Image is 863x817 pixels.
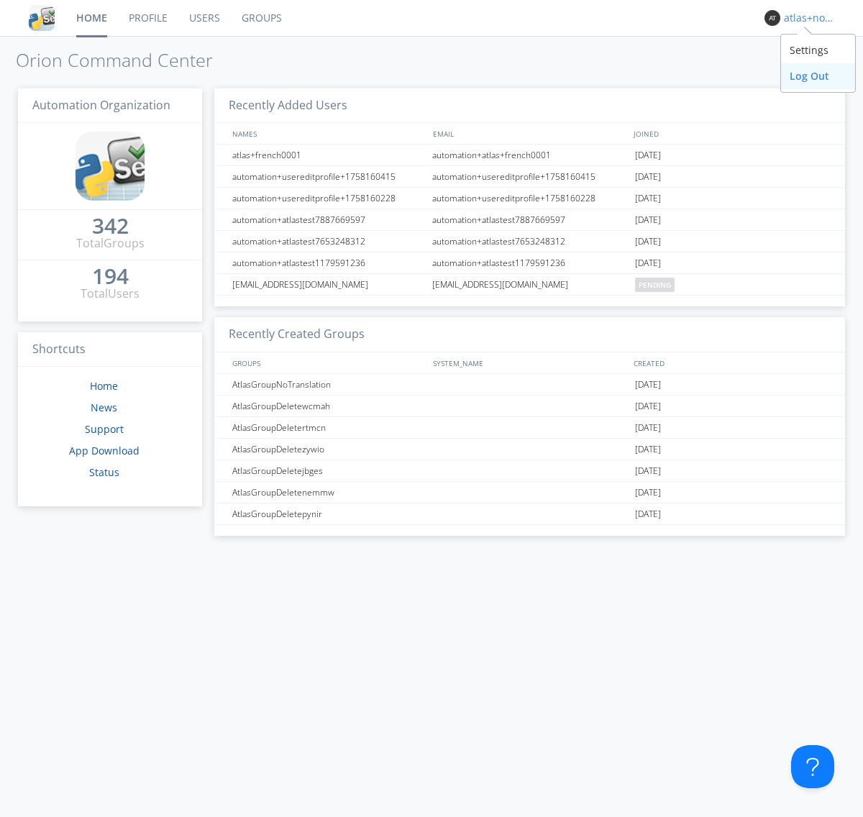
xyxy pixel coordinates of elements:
a: Support [85,422,124,436]
div: automation+usereditprofile+1758160228 [429,188,631,209]
a: automation+atlastest7887669597automation+atlastest7887669597[DATE] [214,209,845,231]
h3: Recently Added Users [214,88,845,124]
a: AtlasGroupDeletepynir[DATE] [214,503,845,525]
div: AtlasGroupDeletenemmw [229,482,428,503]
div: AtlasGroupDeletejbges [229,460,428,481]
span: [DATE] [635,166,661,188]
span: [DATE] [635,460,661,482]
h3: Recently Created Groups [214,317,845,352]
span: [DATE] [635,503,661,525]
a: AtlasGroupDeletewcmah[DATE] [214,396,845,417]
span: [DATE] [635,252,661,274]
img: cddb5a64eb264b2086981ab96f4c1ba7 [76,132,145,201]
span: [DATE] [635,188,661,209]
span: [DATE] [635,209,661,231]
div: 194 [92,269,129,283]
div: automation+usereditprofile+1758160228 [229,188,428,209]
a: AtlasGroupDeletejbges[DATE] [214,460,845,482]
a: automation+usereditprofile+1758160415automation+usereditprofile+1758160415[DATE] [214,166,845,188]
div: AtlasGroupNoTranslation [229,374,428,395]
span: [DATE] [635,396,661,417]
div: automation+atlastest7887669597 [229,209,428,230]
span: pending [635,278,675,292]
div: automation+atlastest7653248312 [229,231,428,252]
div: Total Users [81,286,140,302]
a: App Download [69,444,140,457]
span: Automation Organization [32,97,170,113]
a: atlas+french0001automation+atlas+french0001[DATE] [214,145,845,166]
a: Home [90,379,118,393]
span: [DATE] [635,374,661,396]
div: AtlasGroupDeletepynir [229,503,428,524]
img: cddb5a64eb264b2086981ab96f4c1ba7 [29,5,55,31]
span: [DATE] [635,417,661,439]
a: AtlasGroupDeletezywio[DATE] [214,439,845,460]
div: [EMAIL_ADDRESS][DOMAIN_NAME] [429,274,631,295]
img: 373638.png [764,10,780,26]
span: [DATE] [635,231,661,252]
a: [EMAIL_ADDRESS][DOMAIN_NAME][EMAIL_ADDRESS][DOMAIN_NAME]pending [214,274,845,296]
div: atlas+nodispatch [784,11,838,25]
div: SYSTEM_NAME [429,352,630,373]
a: AtlasGroupNoTranslation[DATE] [214,374,845,396]
span: [DATE] [635,482,661,503]
h3: Shortcuts [18,332,202,368]
span: [DATE] [635,145,661,166]
div: GROUPS [229,352,426,373]
a: automation+atlastest1179591236automation+atlastest1179591236[DATE] [214,252,845,274]
div: JOINED [630,123,831,144]
div: AtlasGroupDeletertmcn [229,417,428,438]
div: automation+usereditprofile+1758160415 [229,166,428,187]
div: automation+usereditprofile+1758160415 [429,166,631,187]
div: automation+atlastest7653248312 [429,231,631,252]
div: automation+atlas+french0001 [429,145,631,165]
div: AtlasGroupDeletezywio [229,439,428,460]
div: Log Out [781,63,855,89]
div: EMAIL [429,123,630,144]
a: AtlasGroupDeletertmcn[DATE] [214,417,845,439]
a: automation+atlastest7653248312automation+atlastest7653248312[DATE] [214,231,845,252]
div: CREATED [630,352,831,373]
a: automation+usereditprofile+1758160228automation+usereditprofile+1758160228[DATE] [214,188,845,209]
div: Settings [781,37,855,63]
div: automation+atlastest1179591236 [229,252,428,273]
div: automation+atlastest1179591236 [429,252,631,273]
div: AtlasGroupDeletewcmah [229,396,428,416]
div: atlas+french0001 [229,145,428,165]
div: [EMAIL_ADDRESS][DOMAIN_NAME] [229,274,428,295]
a: 342 [92,219,129,235]
iframe: Toggle Customer Support [791,745,834,788]
span: [DATE] [635,439,661,460]
div: 342 [92,219,129,233]
div: automation+atlastest7887669597 [429,209,631,230]
a: 194 [92,269,129,286]
div: Total Groups [76,235,145,252]
a: AtlasGroupDeletenemmw[DATE] [214,482,845,503]
a: Status [89,465,119,479]
div: NAMES [229,123,426,144]
a: News [91,401,117,414]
